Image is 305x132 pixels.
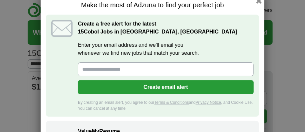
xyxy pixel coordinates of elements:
[51,20,73,37] img: icon_email.svg
[78,99,254,111] div: By creating an email alert, you agree to our and , and Cookie Use. You can cancel at any time.
[78,41,254,57] label: Enter your email address and we'll email you whenever we find new jobs that match your search.
[154,100,189,105] a: Terms & Conditions
[78,20,254,36] h2: Create a free alert for the latest
[78,80,254,94] button: Create email alert
[46,1,259,9] h1: Make the most of Adzuna to find your perfect job
[78,29,237,34] strong: Cobol Jobs in [GEOGRAPHIC_DATA], [GEOGRAPHIC_DATA]
[78,28,84,36] span: 15
[196,100,221,105] a: Privacy Notice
